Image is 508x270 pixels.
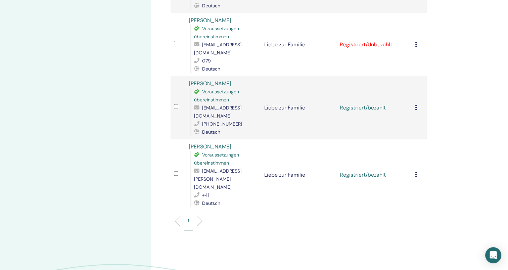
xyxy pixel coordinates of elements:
[188,217,189,224] p: 1
[202,66,220,72] span: Deutsch
[202,200,220,206] span: Deutsch
[261,139,336,211] td: Liebe zur Familie
[194,168,241,190] span: [EMAIL_ADDRESS][PERSON_NAME][DOMAIN_NAME]
[194,42,241,56] span: [EMAIL_ADDRESS][DOMAIN_NAME]
[202,58,211,64] span: 079
[261,76,336,139] td: Liebe zur Familie
[202,192,209,198] span: +41
[202,121,242,127] span: [PHONE_NUMBER]
[189,17,231,24] a: [PERSON_NAME]
[194,89,239,103] span: Voraussetzungen übereinstimmen
[194,152,239,166] span: Voraussetzungen übereinstimmen
[202,3,220,9] span: Deutsch
[261,13,336,76] td: Liebe zur Familie
[189,80,231,87] a: [PERSON_NAME]
[485,247,501,263] div: Öffnen Sie den Intercom Messenger
[194,26,239,40] span: Voraussetzungen übereinstimmen
[189,143,231,150] a: [PERSON_NAME]
[194,105,241,119] span: [EMAIL_ADDRESS][DOMAIN_NAME]
[202,129,220,135] span: Deutsch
